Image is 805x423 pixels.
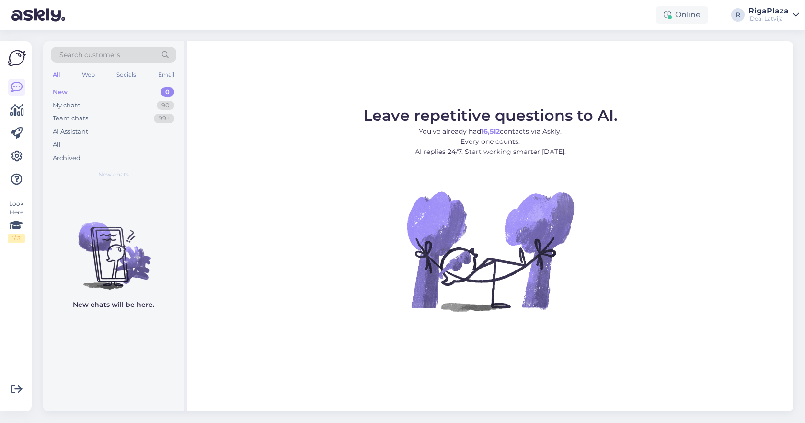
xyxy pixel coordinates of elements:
span: New chats [98,170,129,179]
div: RigaPlaza [748,7,789,15]
b: 16,512 [481,127,500,136]
div: iDeal Latvija [748,15,789,23]
div: Socials [115,69,138,81]
div: New [53,87,68,97]
div: All [53,140,61,150]
div: 1 / 3 [8,234,25,243]
div: Team chats [53,114,88,123]
span: Search customers [59,50,120,60]
div: AI Assistant [53,127,88,137]
img: No Chat active [404,164,576,337]
p: New chats will be here. [73,300,154,310]
p: You’ve already had contacts via Askly. Every one counts. AI replies 24/7. Start working smarter [... [363,127,618,157]
div: Archived [53,153,80,163]
span: Leave repetitive questions to AI. [363,106,618,125]
img: Askly Logo [8,49,26,67]
div: 99+ [154,114,174,123]
div: 90 [157,101,174,110]
div: Email [156,69,176,81]
div: 0 [161,87,174,97]
img: No chats [43,205,184,291]
div: All [51,69,62,81]
div: My chats [53,101,80,110]
div: Web [80,69,97,81]
div: Look Here [8,200,25,243]
div: R [731,8,745,22]
a: RigaPlazaiDeal Latvija [748,7,799,23]
div: Online [656,6,708,23]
